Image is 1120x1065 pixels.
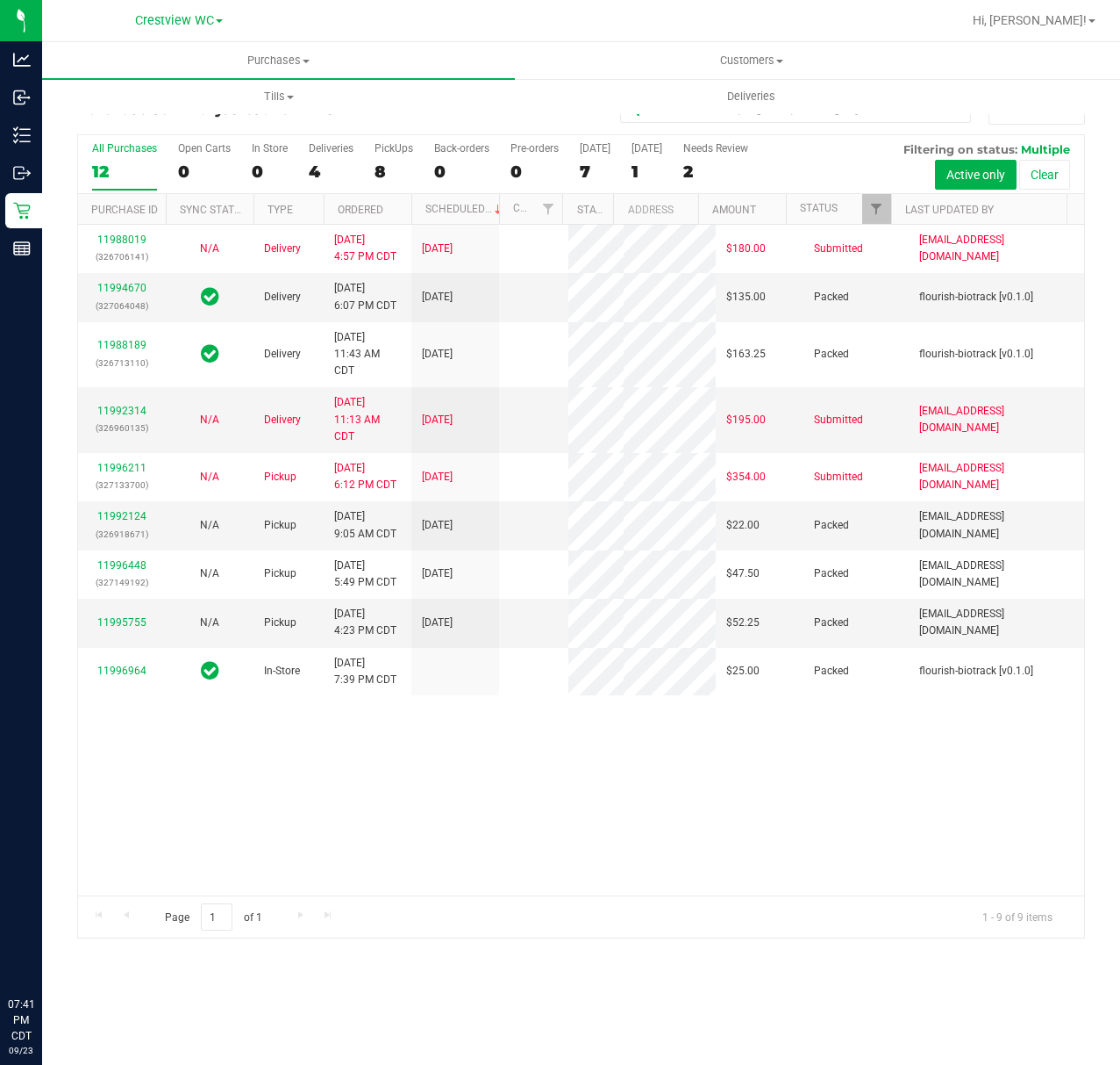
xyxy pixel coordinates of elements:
p: 07:41 PM CDT [8,997,34,1044]
div: 2 [683,162,748,182]
span: Delivery [264,241,301,257]
div: 0 [434,162,489,182]
inline-svg: Reports [13,240,31,257]
button: Active only [935,160,1017,190]
div: In Store [252,142,288,155]
span: Customers [516,53,987,68]
span: [DATE] [422,565,453,582]
span: $47.50 [726,565,760,582]
div: Pre-orders [510,142,559,155]
span: In-Store [264,663,300,680]
th: Address [613,194,698,225]
span: [DATE] 11:43 AM CDT [334,329,401,380]
span: flourish-biotrack [v0.1.0] [919,289,1033,306]
span: Delivery [264,289,301,306]
span: Not Applicable [200,519,219,531]
a: 11995755 [97,616,146,629]
a: Filter [533,194,562,224]
div: Deliveries [309,142,353,155]
p: (326713110) [89,355,155,371]
span: Packed [814,565,849,582]
button: Clear [1019,160,1070,190]
span: Purchases [42,53,515,68]
button: N/A [200,517,219,534]
span: [DATE] 6:12 PM CDT [334,460,396,493]
span: [EMAIL_ADDRESS][DOMAIN_NAME] [919,403,1074,436]
span: Deliveries [703,89,799,104]
a: Last Updated By [905,204,994,216]
span: Filtering on status: [903,142,1017,156]
a: Scheduled [425,203,505,215]
div: 1 [631,162,662,182]
span: Tills [43,89,514,104]
span: Not Applicable [200,616,219,629]
span: $163.25 [726,346,766,363]
span: Delivery [264,412,301,428]
a: Amount [712,204,756,216]
span: flourish-biotrack [v0.1.0] [919,663,1033,680]
span: Not Applicable [200,242,219,255]
a: 11992314 [97,405,146,417]
span: [DATE] 7:39 PM CDT [334,655,396,688]
span: Packed [814,615,849,631]
p: (327149192) [89,574,155,591]
span: [DATE] [422,289,453,306]
span: Packed [814,517,849,534]
p: (327133700) [89,477,155,493]
span: [DATE] 11:13 AM CDT [334,394,401,445]
span: Not Applicable [200,471,219,483]
div: 0 [510,162,559,182]
span: In Sync [201,284,219,309]
span: $22.00 [726,517,760,534]
a: Status [800,202,838,214]
span: [EMAIL_ADDRESS][DOMAIN_NAME] [919,606,1074,639]
div: [DATE] [631,142,662,155]
a: Filter [862,194,891,224]
span: $354.00 [726,469,766,486]
span: Submitted [814,241,863,257]
span: [DATE] 4:23 PM CDT [334,606,396,639]
span: Crestview WC [135,13,214,28]
span: Pickup [264,469,296,486]
span: [EMAIL_ADDRESS][DOMAIN_NAME] [919,232,1074,265]
div: 12 [92,162,157,182]
button: N/A [200,469,219,486]
button: N/A [200,412,219,428]
span: [DATE] 9:05 AM CDT [334,508,396,542]
a: State Registry ID [577,204,669,216]
a: 11996448 [97,559,146,572]
span: 1 - 9 of 9 items [968,903,1066,930]
span: [DATE] [422,469,453,486]
inline-svg: Inbound [13,89,31,106]
span: Submitted [814,469,863,486]
a: Purchase ID [91,204,158,216]
a: 11996211 [97,462,146,474]
span: Pickup [264,565,296,582]
a: Deliveries [515,78,988,115]
button: N/A [200,565,219,582]
div: Back-orders [434,142,489,155]
a: Purchases [42,42,515,79]
span: [EMAIL_ADDRESS][DOMAIN_NAME] [919,508,1074,542]
a: Sync Status [180,204,247,216]
span: Pickup [264,615,296,631]
div: [DATE] [580,142,610,155]
a: 11996964 [97,665,146,677]
p: (326918671) [89,526,155,543]
a: 11988189 [97,339,146,351]
span: $52.25 [726,615,760,631]
span: [DATE] [422,412,453,428]
p: (326706141) [89,248,155,265]
span: Page of 1 [150,903,276,931]
div: PickUps [375,142,413,155]
span: [DATE] [422,517,453,534]
a: Ordered [338,204,383,216]
inline-svg: Outbound [13,164,31,182]
span: Multiple [1021,142,1070,156]
iframe: Resource center [18,925,70,977]
span: Packed [814,289,849,306]
a: 11988019 [97,234,146,246]
span: Submitted [814,412,863,428]
span: $180.00 [726,241,766,257]
div: 4 [309,162,353,182]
